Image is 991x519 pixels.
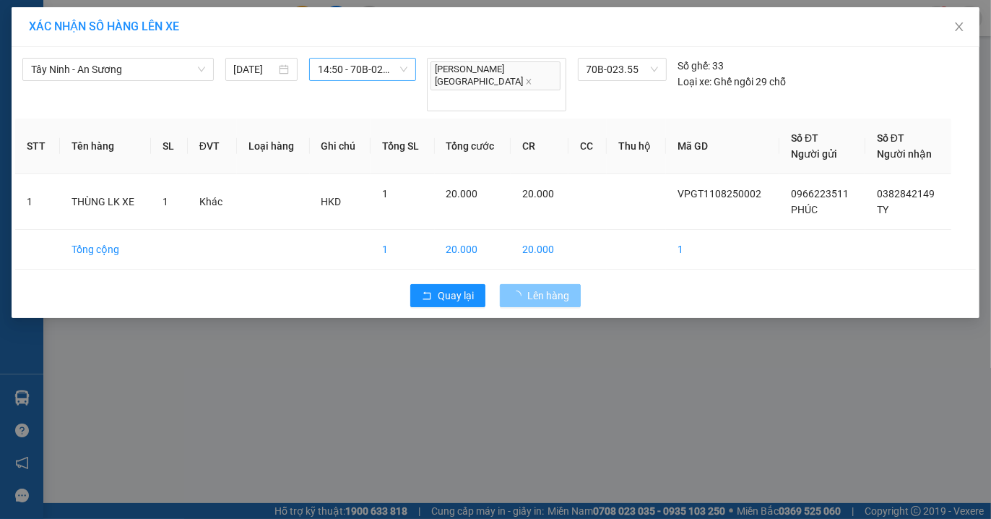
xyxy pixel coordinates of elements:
[188,174,237,230] td: Khác
[877,132,904,144] span: Số ĐT
[15,119,60,174] th: STT
[525,78,532,85] span: close
[188,119,237,174] th: ĐVT
[587,59,658,80] span: 70B-023.55
[371,119,434,174] th: Tổng SL
[5,9,69,72] img: logo
[678,74,787,90] div: Ghế ngồi 29 chỗ
[163,196,168,207] span: 1
[60,230,151,270] td: Tổng cộng
[607,119,666,174] th: Thu hộ
[435,119,511,174] th: Tổng cước
[500,284,581,307] button: Lên hàng
[114,43,199,61] span: 01 Võ Văn Truyện, KP.1, Phường 2
[527,288,569,304] span: Lên hàng
[15,174,60,230] td: 1
[877,204,888,215] span: TY
[877,188,935,200] span: 0382842149
[318,59,407,80] span: 14:50 - 70B-023.55
[422,291,432,302] span: rollback
[791,204,818,215] span: PHÚC
[39,78,177,90] span: -----------------------------------------
[678,58,711,74] span: Số ghế:
[568,119,607,174] th: CC
[151,119,188,174] th: SL
[430,61,561,90] span: [PERSON_NAME][GEOGRAPHIC_DATA]
[410,284,485,307] button: rollbackQuay lại
[4,93,152,102] span: [PERSON_NAME]:
[511,291,527,301] span: loading
[446,188,478,200] span: 20.000
[32,105,88,113] span: 14:15:53 [DATE]
[511,119,569,174] th: CR
[666,230,779,270] td: 1
[31,59,205,80] span: Tây Ninh - An Sương
[511,230,569,270] td: 20.000
[877,148,932,160] span: Người nhận
[114,8,198,20] strong: ĐỒNG PHƯỚC
[72,92,152,103] span: VPGT1108250002
[791,148,837,160] span: Người gửi
[4,105,88,113] span: In ngày:
[234,61,277,77] input: 11/08/2025
[522,188,554,200] span: 20.000
[60,119,151,174] th: Tên hàng
[666,119,779,174] th: Mã GD
[114,23,194,41] span: Bến xe [GEOGRAPHIC_DATA]
[237,119,310,174] th: Loại hàng
[678,74,712,90] span: Loại xe:
[438,288,474,304] span: Quay lại
[939,7,979,48] button: Close
[382,188,388,200] span: 1
[310,119,371,174] th: Ghi chú
[60,174,151,230] td: THÙNG LK XE
[678,188,761,200] span: VPGT1108250002
[321,196,342,207] span: HKD
[371,230,434,270] td: 1
[435,230,511,270] td: 20.000
[953,21,965,33] span: close
[791,132,818,144] span: Số ĐT
[114,64,177,73] span: Hotline: 19001152
[29,20,179,33] span: XÁC NHẬN SỐ HÀNG LÊN XE
[791,188,849,200] span: 0966223511
[678,58,724,74] div: 33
